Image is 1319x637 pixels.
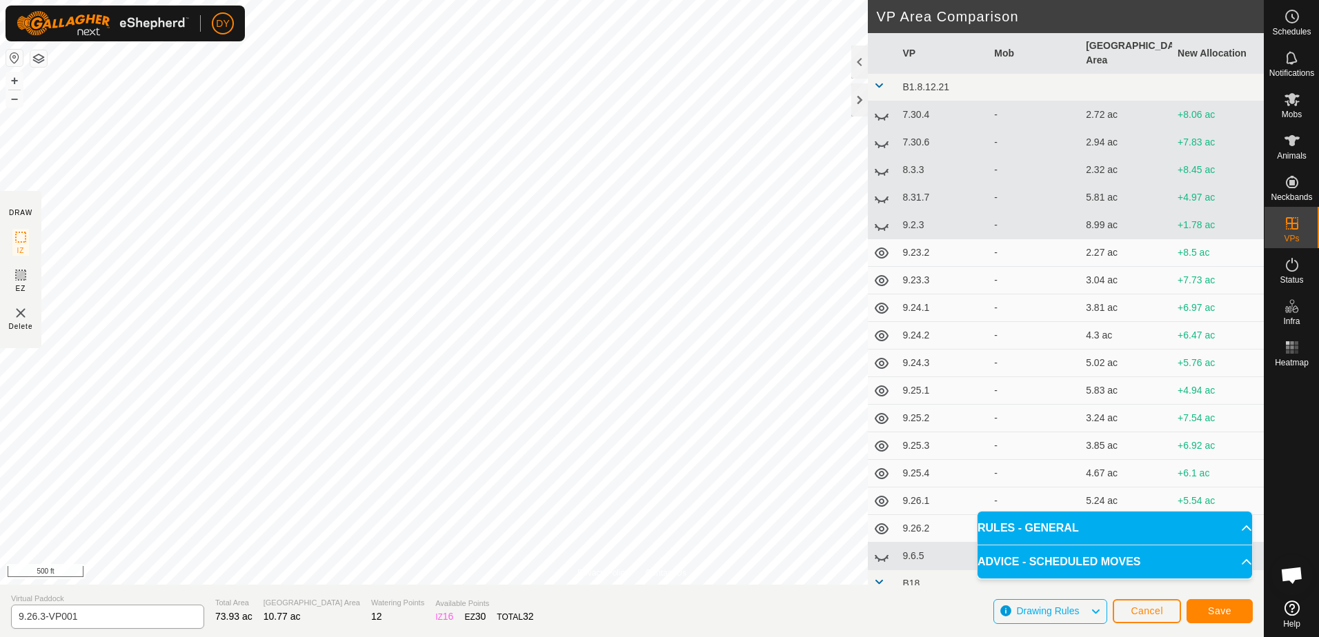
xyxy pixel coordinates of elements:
span: Heatmap [1275,358,1309,367]
td: +7.73 ac [1172,267,1264,294]
button: – [6,90,23,107]
div: - [994,273,1075,287]
td: 7.30.6 [897,129,989,156]
span: 30 [475,611,486,622]
div: - [994,494,1075,508]
td: +8.06 ac [1172,101,1264,129]
button: Reset Map [6,50,23,66]
div: - [994,218,1075,232]
td: 8.99 ac [1080,212,1172,239]
td: 2.32 ac [1080,156,1172,184]
p-accordion-header: ADVICE - SCHEDULED MOVES [978,545,1252,578]
button: Map Layers [30,50,47,67]
span: RULES - GENERAL [978,520,1079,536]
td: +5.54 ac [1172,487,1264,515]
div: EZ [464,609,486,624]
img: Gallagher Logo [17,11,189,36]
div: - [994,190,1075,205]
td: 5.24 ac [1080,487,1172,515]
p-accordion-header: RULES - GENERAL [978,512,1252,545]
span: Infra [1283,317,1300,325]
a: Contact Us [646,567,686,579]
div: IZ [435,609,453,624]
div: TOTAL [497,609,533,624]
td: +4.97 ac [1172,184,1264,212]
td: 9.23.3 [897,267,989,294]
td: 9.26.1 [897,487,989,515]
span: Help [1283,620,1300,628]
span: Status [1280,276,1303,284]
td: 4.3 ac [1080,322,1172,350]
td: 9.25.2 [897,405,989,432]
th: New Allocation [1172,33,1264,74]
td: +5.76 ac [1172,350,1264,377]
a: Help [1265,595,1319,634]
td: 2.72 ac [1080,101,1172,129]
span: B1.8.12.21 [902,81,949,92]
td: 2.94 ac [1080,129,1172,156]
img: VP [12,305,29,321]
span: Delete [9,321,33,332]
th: Mob [989,33,1080,74]
span: DY [216,17,229,31]
div: - [994,328,1075,343]
span: 73.93 ac [215,611,252,622]
td: +1.78 ac [1172,212,1264,239]
td: 9.6.5 [897,543,989,570]
td: 9.24.1 [897,294,989,322]
div: DRAW [9,208,32,218]
span: Watering Points [371,597,424,609]
td: 9.25.1 [897,377,989,405]
td: 9.25.3 [897,432,989,460]
span: Save [1208,605,1231,616]
div: - [994,163,1075,177]
td: +8.45 ac [1172,156,1264,184]
td: 9.23.2 [897,239,989,267]
div: - [994,466,1075,481]
td: +6.1 ac [1172,460,1264,487]
td: +4.94 ac [1172,377,1264,405]
span: EZ [16,283,26,294]
span: Animals [1277,152,1307,160]
td: 9.24.2 [897,322,989,350]
span: B18 [902,578,920,589]
th: VP [897,33,989,74]
span: IZ [17,245,25,256]
div: - [994,438,1075,453]
td: 9.2.3 [897,212,989,239]
td: 9.25.4 [897,460,989,487]
h2: VP Area Comparison [876,8,1264,25]
td: +7.83 ac [1172,129,1264,156]
span: Virtual Paddock [11,593,204,605]
span: 32 [523,611,534,622]
div: - [994,245,1075,260]
td: 5.83 ac [1080,377,1172,405]
td: 4.67 ac [1080,460,1172,487]
td: +8.5 ac [1172,239,1264,267]
td: 2.27 ac [1080,239,1172,267]
th: [GEOGRAPHIC_DATA] Area [1080,33,1172,74]
span: Available Points [435,598,533,609]
span: [GEOGRAPHIC_DATA] Area [264,597,360,609]
td: 5.02 ac [1080,350,1172,377]
span: Schedules [1272,28,1311,36]
div: - [994,383,1075,398]
td: +6.92 ac [1172,432,1264,460]
td: 8.31.7 [897,184,989,212]
span: Drawing Rules [1016,605,1079,616]
div: - [994,108,1075,122]
td: +6.97 ac [1172,294,1264,322]
div: - [994,356,1075,370]
div: - [994,411,1075,425]
div: - [994,135,1075,150]
button: + [6,72,23,89]
span: Total Area [215,597,252,609]
span: VPs [1284,234,1299,243]
div: - [994,301,1075,315]
td: 3.24 ac [1080,405,1172,432]
a: Privacy Policy [577,567,629,579]
span: Mobs [1282,110,1302,119]
td: 7.30.4 [897,101,989,129]
span: Notifications [1269,69,1314,77]
span: Cancel [1131,605,1163,616]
